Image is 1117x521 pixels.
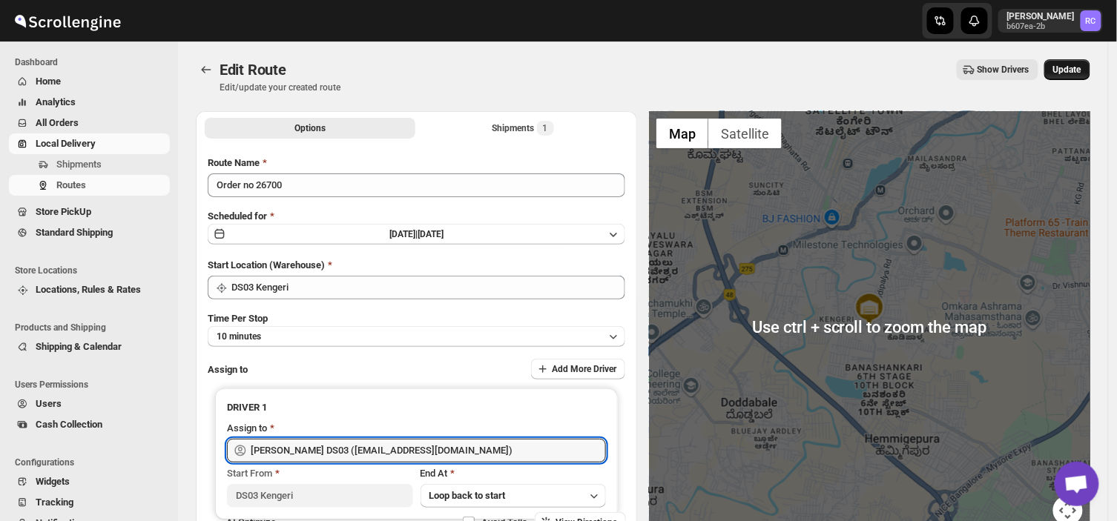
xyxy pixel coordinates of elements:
div: End At [421,466,606,481]
span: Route Name [208,157,260,168]
span: Users [36,398,62,409]
div: Assign to [227,421,267,436]
a: Open chat [1055,462,1099,506]
text: RC [1086,16,1096,26]
span: Locations, Rules & Rates [36,284,141,295]
span: Widgets [36,476,70,487]
button: Analytics [9,92,170,113]
button: Widgets [9,471,170,492]
p: b607ea-2b [1007,22,1075,31]
span: 10 minutes [217,331,261,342]
button: [DATE]|[DATE] [208,224,625,245]
button: Update [1044,59,1090,80]
span: Options [294,122,326,134]
span: Shipping & Calendar [36,341,122,352]
span: [DATE] [418,229,444,239]
span: Dashboard [15,56,171,68]
button: Add More Driver [531,359,625,379]
button: All Route Options [205,118,415,139]
span: Tracking [36,497,73,508]
button: Routes [9,175,170,196]
span: Update [1053,64,1081,76]
span: 1 [543,122,548,134]
button: Locations, Rules & Rates [9,279,170,300]
span: Routes [56,179,86,190]
button: Loop back to start [421,484,606,508]
button: Users [9,394,170,414]
img: ScrollEngine [12,2,123,39]
button: Show Drivers [957,59,1038,80]
span: Standard Shipping [36,227,113,238]
button: All Orders [9,113,170,133]
button: Selected Shipments [418,118,629,139]
span: Products and Shipping [15,322,171,333]
button: Shipments [9,154,170,175]
button: Home [9,71,170,92]
input: Search location [231,276,625,299]
span: Home [36,76,61,87]
span: Rahul Chopra [1081,10,1101,31]
input: Eg: Bengaluru Route [208,173,625,197]
button: User menu [998,9,1103,33]
button: Show satellite imagery [708,119,782,148]
span: Shipments [56,159,102,170]
span: Assign to [208,364,248,375]
h3: DRIVER 1 [227,400,606,415]
button: 10 minutes [208,326,625,347]
span: All Orders [36,117,79,128]
span: Show Drivers [978,64,1029,76]
span: Store PickUp [36,206,91,217]
span: Start From [227,468,272,479]
input: Search assignee [251,439,606,462]
span: Add More Driver [552,363,616,375]
button: Show street map [656,119,708,148]
p: Edit/update your created route [220,82,340,93]
p: [PERSON_NAME] [1007,10,1075,22]
span: Cash Collection [36,419,102,430]
span: Start Location (Warehouse) [208,259,325,271]
span: Configurations [15,457,171,468]
button: Routes [196,59,217,80]
span: Time Per Stop [208,313,268,324]
button: Cash Collection [9,414,170,435]
span: Loop back to start [429,490,506,501]
span: Edit Route [220,61,286,79]
span: Store Locations [15,265,171,276]
span: Scheduled for [208,210,267,222]
span: [DATE] | [389,229,418,239]
button: Tracking [9,492,170,513]
span: Users Permissions [15,379,171,391]
button: Shipping & Calendar [9,336,170,357]
div: Shipments [492,121,554,136]
span: Local Delivery [36,138,96,149]
span: Analytics [36,96,76,107]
